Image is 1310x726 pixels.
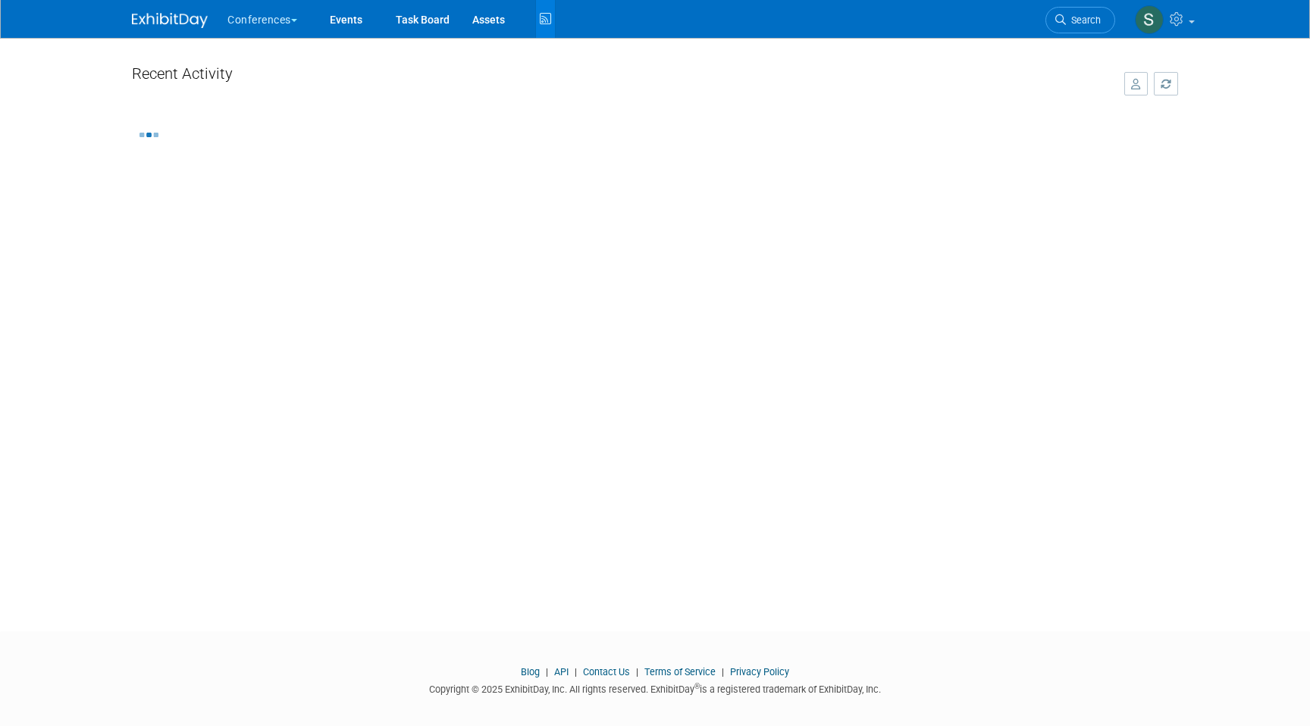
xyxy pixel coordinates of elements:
[1066,14,1101,26] span: Search
[694,682,700,690] sup: ®
[1045,7,1115,33] a: Search
[132,13,208,28] img: ExhibitDay
[554,666,569,677] a: API
[542,666,552,677] span: |
[132,57,1109,97] div: Recent Activity
[644,666,716,677] a: Terms of Service
[139,133,158,137] img: loading...
[583,666,630,677] a: Contact Us
[632,666,642,677] span: |
[730,666,789,677] a: Privacy Policy
[521,666,540,677] a: Blog
[571,666,581,677] span: |
[1135,5,1164,34] img: Sophie Buffo
[718,666,728,677] span: |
